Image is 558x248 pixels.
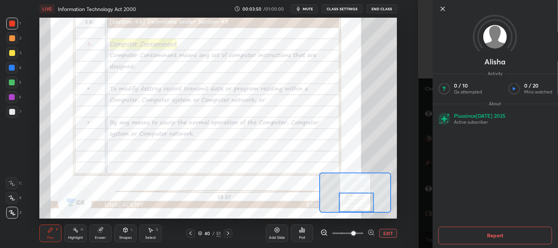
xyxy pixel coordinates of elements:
[303,6,313,11] span: mute
[95,236,106,240] div: Eraser
[56,228,58,231] div: P
[156,228,158,231] div: S
[454,89,482,95] p: Qs attempted
[454,113,505,119] p: Plus since [DATE] 2025
[483,25,507,49] img: default.png
[438,227,552,244] button: Report
[6,62,21,74] div: 4
[6,77,21,88] div: 5
[6,47,21,59] div: 3
[454,82,482,89] p: 0 / 10
[524,82,552,89] p: 0 / 20
[39,4,55,13] div: LIVE
[204,231,211,235] div: 40
[6,192,22,204] div: X
[119,236,132,240] div: Shapes
[145,236,156,240] div: Select
[524,89,552,95] p: Mins watched
[6,106,21,118] div: 7
[6,177,22,189] div: C
[454,119,505,125] p: Active subscriber
[379,229,397,238] button: EXIT
[6,18,21,29] div: 1
[322,4,362,13] button: CLASS SETTINGS
[213,231,215,235] div: /
[367,4,397,13] button: End Class
[47,236,54,240] div: Pen
[216,230,221,237] div: 51
[291,4,317,13] button: mute
[131,228,133,231] div: L
[6,32,21,44] div: 2
[269,236,285,240] div: Add Slide
[299,236,305,240] div: Poll
[484,59,505,65] p: Alisha
[6,91,21,103] div: 6
[484,71,506,77] span: Activity
[81,228,83,231] div: H
[58,6,136,13] h4: Information Technology Act 2000
[485,101,505,107] span: About
[68,236,83,240] div: Highlight
[6,207,22,219] div: Z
